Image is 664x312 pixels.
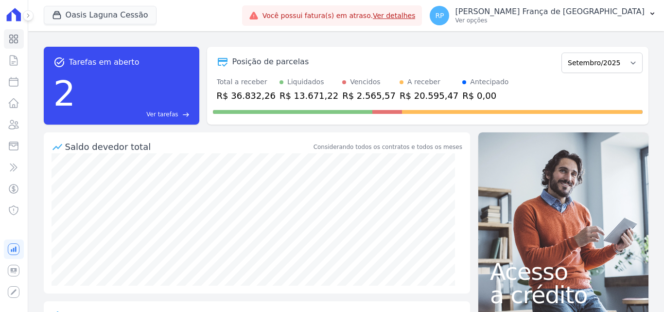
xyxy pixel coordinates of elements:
[217,77,276,87] div: Total a receber
[217,89,276,102] div: R$ 36.832,26
[462,89,508,102] div: R$ 0,00
[182,111,190,118] span: east
[400,89,458,102] div: R$ 20.595,47
[53,68,76,119] div: 2
[455,17,645,24] p: Ver opções
[490,283,637,307] span: a crédito
[314,143,462,151] div: Considerando todos os contratos e todos os meses
[232,56,309,68] div: Posição de parcelas
[350,77,380,87] div: Vencidos
[65,140,312,153] div: Saldo devedor total
[280,89,338,102] div: R$ 13.671,22
[435,12,444,19] span: RP
[342,89,396,102] div: R$ 2.565,57
[69,56,140,68] span: Tarefas em aberto
[79,110,189,119] a: Ver tarefas east
[44,6,157,24] button: Oasis Laguna Cessão
[373,12,416,19] a: Ver detalhes
[455,7,645,17] p: [PERSON_NAME] França de [GEOGRAPHIC_DATA]
[287,77,324,87] div: Liquidados
[470,77,508,87] div: Antecipado
[490,260,637,283] span: Acesso
[422,2,664,29] button: RP [PERSON_NAME] França de [GEOGRAPHIC_DATA] Ver opções
[262,11,416,21] span: Você possui fatura(s) em atraso.
[407,77,440,87] div: A receber
[53,56,65,68] span: task_alt
[146,110,178,119] span: Ver tarefas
